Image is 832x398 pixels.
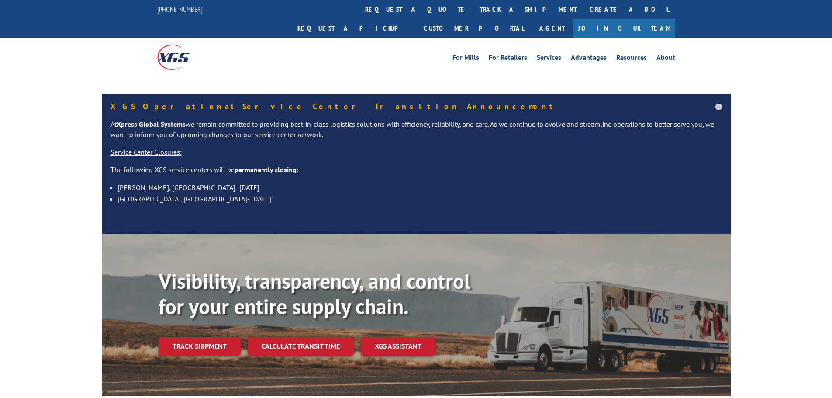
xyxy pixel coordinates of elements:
[117,120,186,128] strong: Xpress Global Systems
[573,19,675,38] a: Join Our Team
[361,337,435,356] a: XGS ASSISTANT
[235,165,297,174] strong: permanently closing
[117,193,722,204] li: [GEOGRAPHIC_DATA], [GEOGRAPHIC_DATA]- [DATE]
[571,54,607,64] a: Advantages
[531,19,573,38] a: Agent
[489,54,527,64] a: For Retailers
[110,119,722,147] p: At we remain committed to providing best-in-class logistics solutions with efficiency, reliabilit...
[159,267,470,320] b: Visibility, transparency, and control for your entire supply chain.
[291,19,417,38] a: Request a pickup
[656,54,675,64] a: About
[117,182,722,193] li: [PERSON_NAME], [GEOGRAPHIC_DATA]- [DATE]
[417,19,531,38] a: Customer Portal
[159,337,241,355] a: Track shipment
[157,5,203,14] a: [PHONE_NUMBER]
[110,165,722,182] p: The following XGS service centers will be :
[537,54,561,64] a: Services
[248,337,354,356] a: Calculate transit time
[110,148,182,156] u: Service Center Closures:
[110,103,722,111] h5: XGS Operational Service Center Transition Announcement
[452,54,479,64] a: For Mills
[616,54,647,64] a: Resources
